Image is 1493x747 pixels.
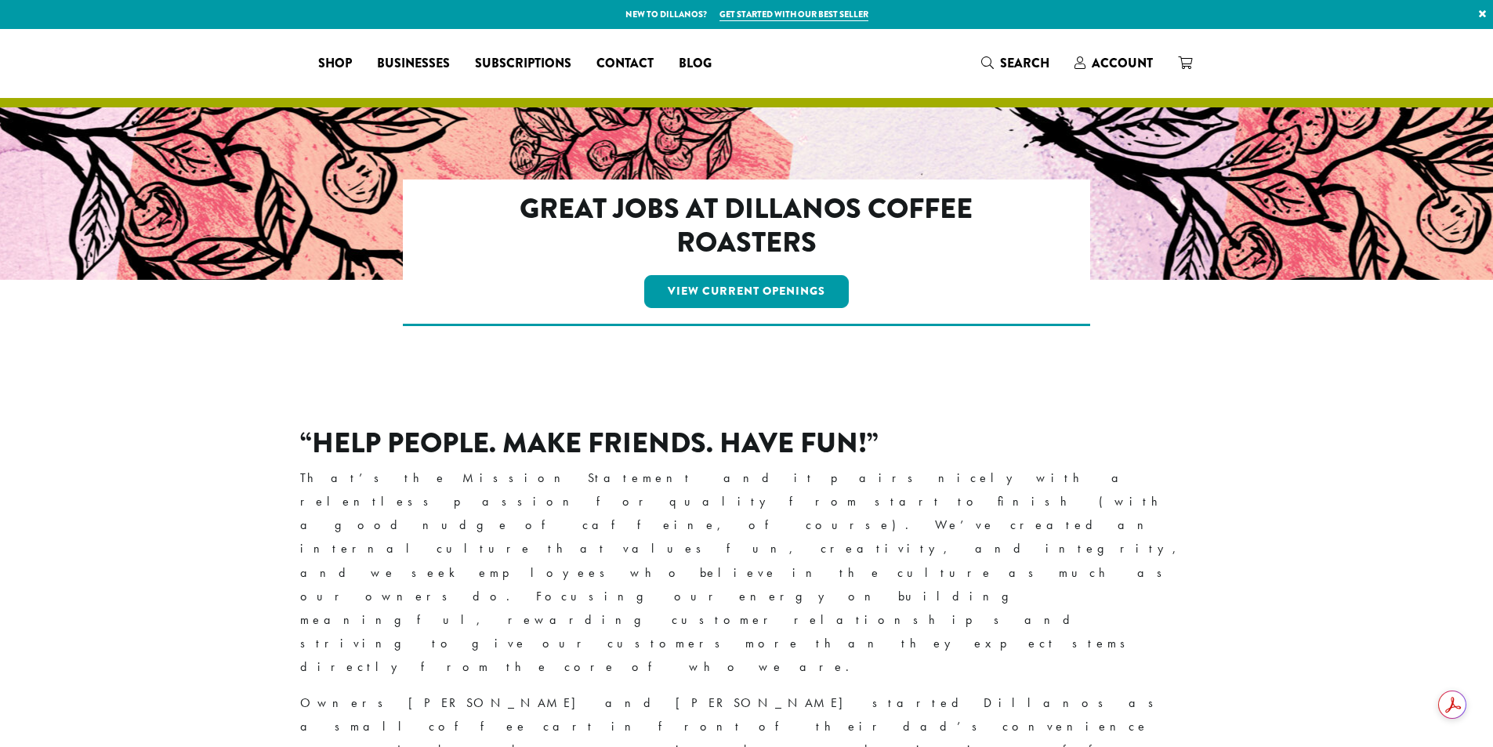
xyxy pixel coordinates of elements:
span: Businesses [377,54,450,74]
span: Account [1092,54,1153,72]
h2: Great Jobs at Dillanos Coffee Roasters [470,192,1023,259]
span: Shop [318,54,352,74]
span: Search [1000,54,1049,72]
a: View Current Openings [644,275,849,308]
span: Blog [679,54,712,74]
p: That’s the Mission Statement and it pairs nicely with a relentless passion for quality from start... [300,466,1194,679]
a: Get started with our best seller [719,8,868,21]
span: Contact [596,54,654,74]
h2: “Help People. Make Friends. Have Fun!” [300,426,1194,460]
span: Subscriptions [475,54,571,74]
a: Search [969,50,1062,76]
a: Shop [306,51,364,76]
